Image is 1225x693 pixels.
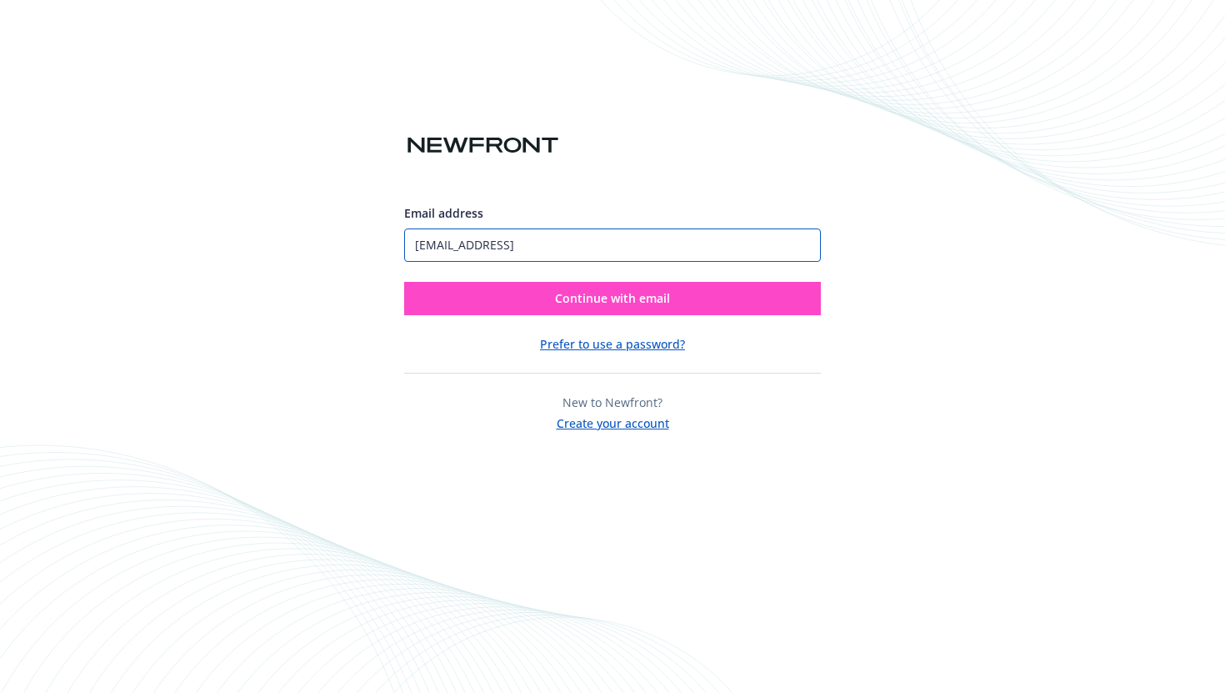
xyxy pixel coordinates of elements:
span: Email address [404,205,483,221]
button: Continue with email [404,282,821,315]
img: Newfront logo [404,131,562,160]
input: Enter your email [404,228,821,262]
span: Continue with email [555,290,670,306]
button: Prefer to use a password? [540,335,685,353]
span: New to Newfront? [562,394,662,410]
button: Create your account [557,411,669,432]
